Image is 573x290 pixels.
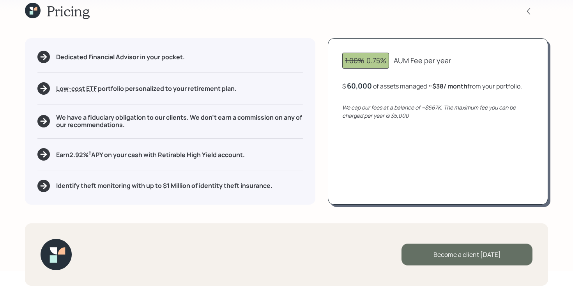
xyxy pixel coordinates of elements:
h5: Identify theft monitoring with up to $1 Million of identity theft insurance. [56,182,272,189]
span: Low-cost ETF [56,84,97,93]
sup: † [88,149,91,156]
div: $ of assets managed ≈ from your portfolio . [342,81,522,91]
h5: Earn 2.92 % APY on your cash with Retirable High Yield account. [56,149,245,159]
h1: Pricing [47,3,90,19]
div: AUM Fee per year [394,55,451,66]
span: 1.00% [345,56,364,65]
div: Become a client [DATE] [401,244,532,265]
h5: portfolio personalized to your retirement plan. [56,85,237,92]
h5: We have a fiduciary obligation to our clients. We don't earn a commission on any of our recommend... [56,114,303,129]
i: We cap our fees at a balance of ~$667K. The maximum fee you can be charged per year is $5,000 [342,104,516,119]
h5: Dedicated Financial Advisor in your pocket. [56,53,185,61]
div: 0.75% [345,55,386,66]
div: 60,000 [347,81,372,90]
b: $38 / month [432,82,467,90]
